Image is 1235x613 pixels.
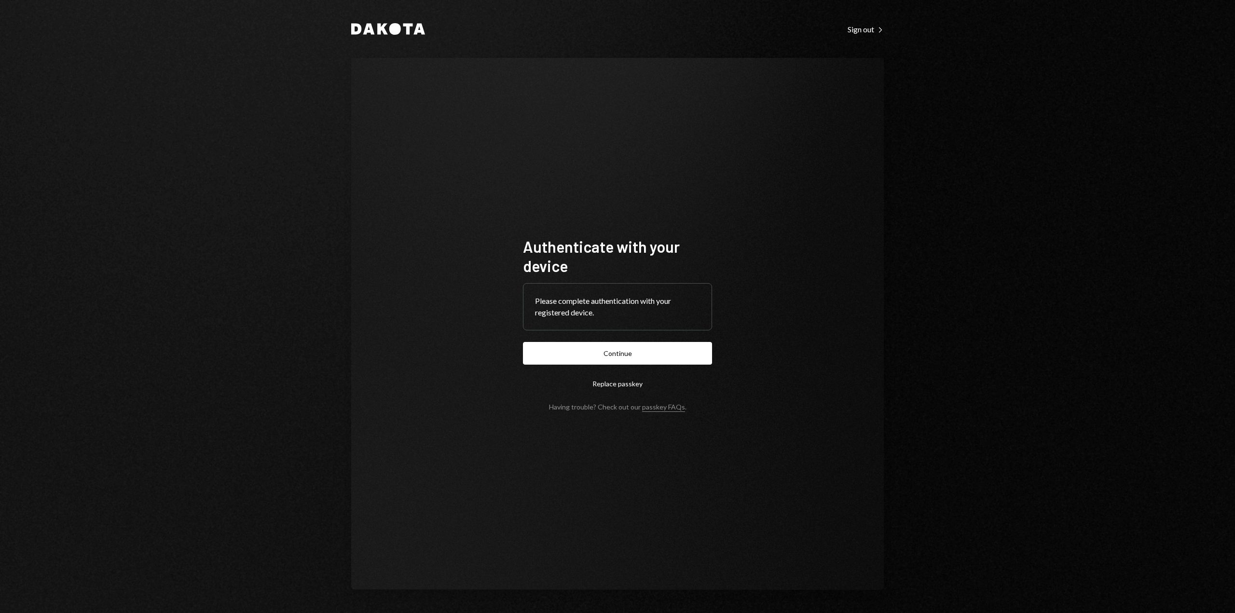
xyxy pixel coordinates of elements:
button: Continue [523,342,712,365]
button: Replace passkey [523,372,712,395]
a: passkey FAQs [642,403,685,412]
a: Sign out [848,24,884,34]
div: Having trouble? Check out our . [549,403,686,411]
div: Please complete authentication with your registered device. [535,295,700,318]
div: Sign out [848,25,884,34]
h1: Authenticate with your device [523,237,712,275]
